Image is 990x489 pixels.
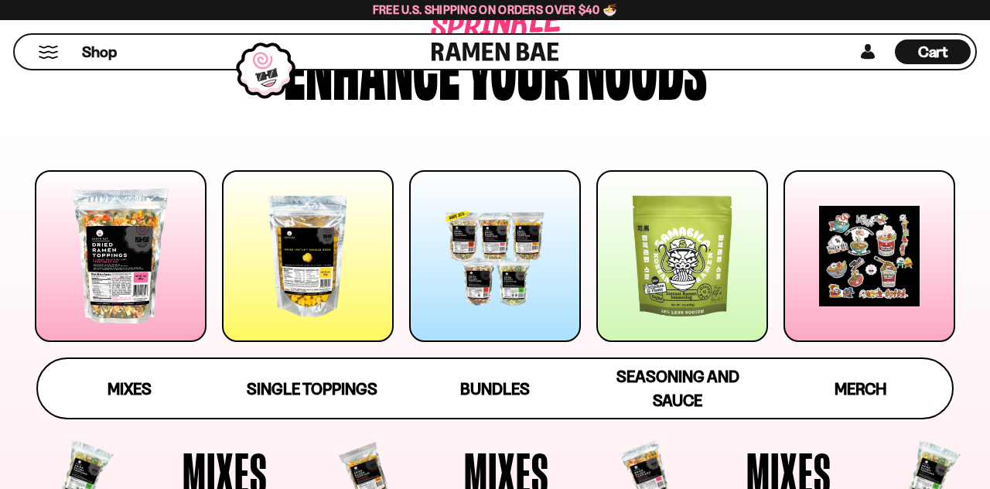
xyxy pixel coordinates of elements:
div: noods [578,29,707,103]
button: Mobile Menu Trigger [38,46,59,59]
a: Single Toppings [220,359,403,418]
a: Mixes [38,359,220,418]
span: Shop [82,42,117,63]
div: Enhance [284,29,460,103]
a: Seasoning and Sauce [586,359,769,418]
div: Cart [895,35,971,69]
span: Cart [918,43,948,61]
div: your [468,29,570,103]
span: Mixes [108,379,152,398]
span: Merch [835,379,886,398]
span: Bundles [460,379,530,398]
a: Bundles [404,359,586,418]
span: Single Toppings [247,379,377,398]
span: Seasoning and Sauce [616,367,739,410]
a: Merch [770,359,952,418]
span: Free U.S. Shipping on Orders over $40 🍜 [373,2,618,17]
a: Shop [82,39,117,64]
